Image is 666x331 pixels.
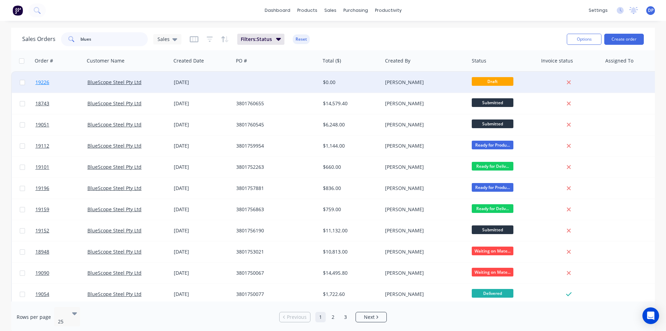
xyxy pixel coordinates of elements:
div: [DATE] [174,206,231,213]
button: Reset [293,34,310,44]
span: Delivered [472,289,513,298]
a: Page 2 [328,312,338,322]
span: Submitted [472,119,513,128]
div: $10,813.00 [323,248,377,255]
div: [DATE] [174,248,231,255]
div: Assigned To [605,57,633,64]
span: 19159 [35,206,49,213]
a: 19090 [35,263,87,283]
div: Created Date [173,57,204,64]
a: BlueScope Steel Pty Ltd [87,270,142,276]
span: 19054 [35,291,49,298]
div: Created By [385,57,410,64]
a: 19112 [35,135,87,156]
a: 19196 [35,178,87,199]
div: productivity [372,5,405,16]
span: Submitted [472,225,513,234]
button: Create order [604,34,644,45]
div: 3801750077 [236,291,313,298]
h1: Sales Orders [22,36,55,42]
a: 19051 [35,114,87,135]
div: Status [472,57,486,64]
div: 3801759954 [236,142,313,149]
a: 19101 [35,157,87,177]
div: $6,248.00 [323,121,377,128]
span: Ready for Deliv... [472,204,513,213]
button: Options [567,34,601,45]
a: 18948 [35,241,87,262]
a: 19152 [35,220,87,241]
a: 19226 [35,72,87,93]
div: $759.00 [323,206,377,213]
div: Open Intercom Messenger [642,307,659,324]
a: BlueScope Steel Pty Ltd [87,227,142,234]
a: BlueScope Steel Pty Ltd [87,164,142,170]
span: Rows per page [17,314,51,321]
div: Order # [35,57,53,64]
span: 19112 [35,142,49,149]
div: Total ($) [323,57,341,64]
div: 3801750067 [236,270,313,276]
div: purchasing [340,5,372,16]
a: dashboard [261,5,294,16]
a: BlueScope Steel Pty Ltd [87,185,142,191]
span: 19226 [35,79,49,86]
span: 19196 [35,185,49,192]
div: [DATE] [174,227,231,234]
div: 3801753021 [236,248,313,255]
ul: Pagination [276,312,390,322]
div: [PERSON_NAME] [385,79,462,86]
div: [DATE] [174,291,231,298]
span: 19051 [35,121,49,128]
span: Previous [287,314,307,321]
button: Filters:Status [237,34,284,45]
div: [DATE] [174,185,231,192]
a: BlueScope Steel Pty Ltd [87,142,142,149]
span: 19090 [35,270,49,276]
a: BlueScope Steel Pty Ltd [87,206,142,213]
input: Search... [80,32,148,46]
span: 19101 [35,164,49,171]
div: 3801756190 [236,227,313,234]
span: DP [648,7,654,14]
span: Draft [472,77,513,86]
div: Invoice status [541,57,573,64]
div: 3801760545 [236,121,313,128]
div: [PERSON_NAME] [385,270,462,276]
span: Ready for Produ... [472,141,513,149]
a: Page 3 [340,312,351,322]
div: 3801760655 [236,100,313,107]
a: 18743 [35,93,87,114]
div: $1,722.60 [323,291,377,298]
div: [PERSON_NAME] [385,100,462,107]
div: [PERSON_NAME] [385,142,462,149]
span: Ready for Deliv... [472,162,513,171]
a: Next page [356,314,386,321]
div: $0.00 [323,79,377,86]
div: [DATE] [174,270,231,276]
span: 18948 [35,248,49,255]
a: 19159 [35,199,87,220]
div: 3801752263 [236,164,313,171]
div: sales [321,5,340,16]
a: Page 1 is your current page [315,312,326,322]
div: [PERSON_NAME] [385,121,462,128]
span: 19152 [35,227,49,234]
div: 25 [58,318,66,325]
span: Filters: Status [241,36,272,43]
div: 3801757881 [236,185,313,192]
div: [DATE] [174,100,231,107]
a: BlueScope Steel Pty Ltd [87,100,142,107]
a: Previous page [280,314,310,321]
div: $11,132.00 [323,227,377,234]
div: Customer Name [87,57,125,64]
span: Waiting on Mate... [472,268,513,276]
span: Submitted [472,98,513,107]
div: [DATE] [174,142,231,149]
span: Ready for Produ... [472,183,513,192]
span: Next [364,314,375,321]
div: [DATE] [174,121,231,128]
div: [PERSON_NAME] [385,248,462,255]
div: [PERSON_NAME] [385,227,462,234]
img: Factory [12,5,23,16]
